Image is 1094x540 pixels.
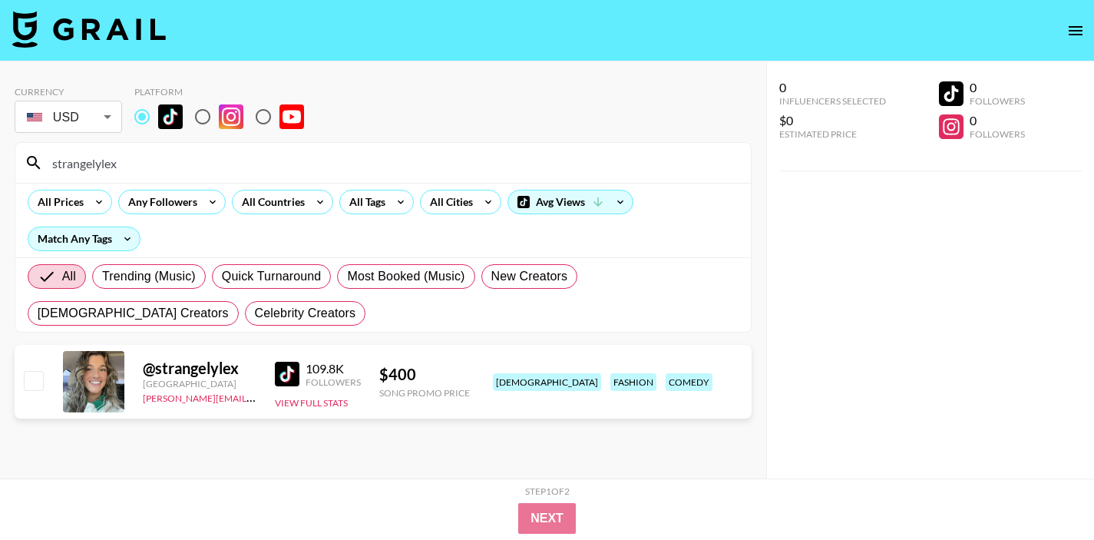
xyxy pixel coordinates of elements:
[525,485,570,497] div: Step 1 of 2
[219,104,243,129] img: Instagram
[491,267,568,286] span: New Creators
[340,190,388,214] div: All Tags
[970,128,1025,140] div: Followers
[43,151,742,175] input: Search by User Name
[779,80,886,95] div: 0
[275,397,348,409] button: View Full Stats
[493,373,601,391] div: [DEMOGRAPHIC_DATA]
[779,128,886,140] div: Estimated Price
[970,95,1025,107] div: Followers
[62,267,76,286] span: All
[233,190,308,214] div: All Countries
[38,304,229,323] span: [DEMOGRAPHIC_DATA] Creators
[255,304,356,323] span: Celebrity Creators
[379,387,470,399] div: Song Promo Price
[119,190,200,214] div: Any Followers
[1060,15,1091,46] button: open drawer
[12,11,166,48] img: Grail Talent
[158,104,183,129] img: TikTok
[970,80,1025,95] div: 0
[1017,463,1076,522] iframe: Drift Widget Chat Controller
[28,227,140,250] div: Match Any Tags
[379,365,470,384] div: $ 400
[18,104,119,131] div: USD
[779,113,886,128] div: $0
[347,267,464,286] span: Most Booked (Music)
[15,86,122,98] div: Currency
[28,190,87,214] div: All Prices
[306,361,361,376] div: 109.8K
[134,86,316,98] div: Platform
[143,389,370,404] a: [PERSON_NAME][EMAIL_ADDRESS][DOMAIN_NAME]
[508,190,633,214] div: Avg Views
[275,362,299,386] img: TikTok
[102,267,196,286] span: Trending (Music)
[222,267,322,286] span: Quick Turnaround
[306,376,361,388] div: Followers
[421,190,476,214] div: All Cities
[610,373,656,391] div: fashion
[279,104,304,129] img: YouTube
[779,95,886,107] div: Influencers Selected
[143,359,256,378] div: @ strangelylex
[666,373,712,391] div: comedy
[518,503,576,534] button: Next
[970,113,1025,128] div: 0
[143,378,256,389] div: [GEOGRAPHIC_DATA]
